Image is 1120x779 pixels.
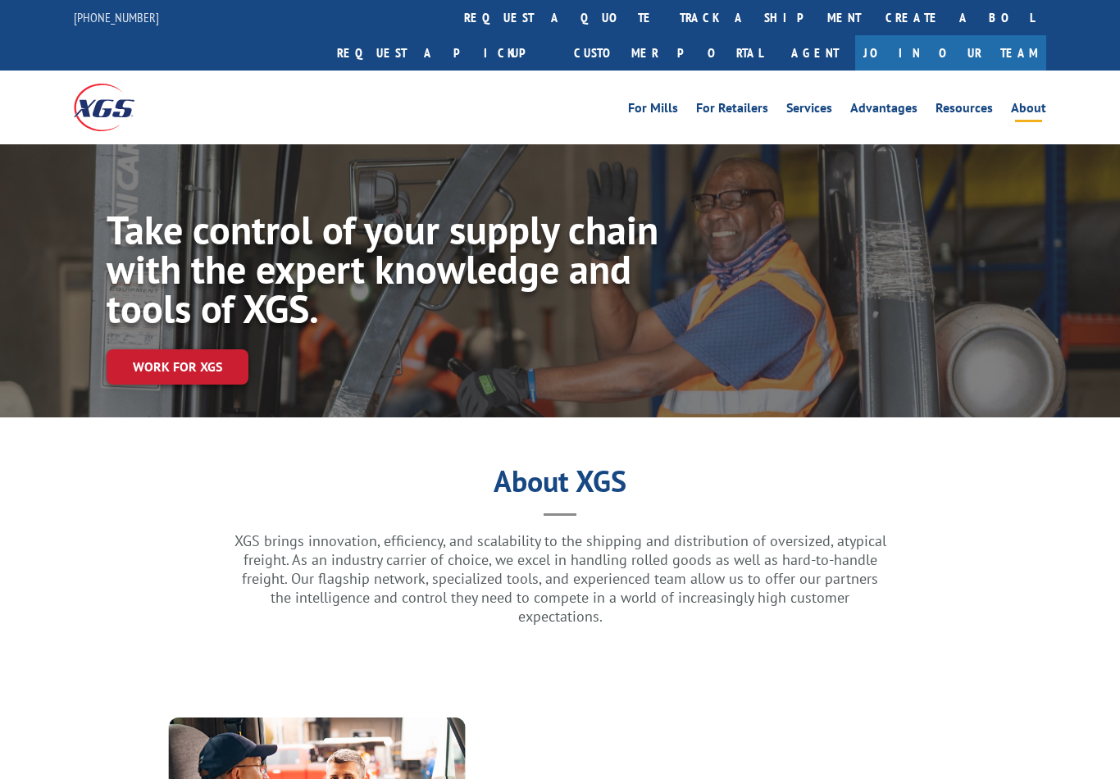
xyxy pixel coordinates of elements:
[1011,102,1046,120] a: About
[112,470,1008,501] h1: About XGS
[107,349,248,385] a: Work for XGS
[232,531,888,626] p: XGS brings innovation, efficiency, and scalability to the shipping and distribution of oversized,...
[850,102,917,120] a: Advantages
[696,102,768,120] a: For Retailers
[775,35,855,71] a: Agent
[74,9,159,25] a: [PHONE_NUMBER]
[325,35,562,71] a: Request a pickup
[107,210,662,336] h1: Take control of your supply chain with the expert knowledge and tools of XGS.
[936,102,993,120] a: Resources
[562,35,775,71] a: Customer Portal
[628,102,678,120] a: For Mills
[855,35,1046,71] a: Join Our Team
[786,102,832,120] a: Services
